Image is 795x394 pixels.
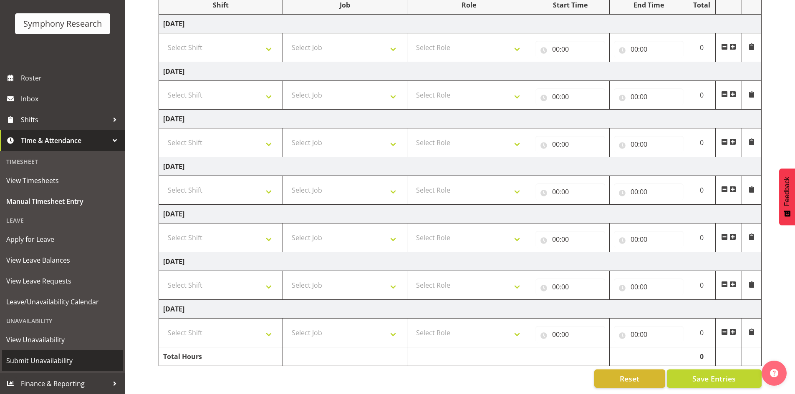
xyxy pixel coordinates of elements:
span: Shifts [21,113,109,126]
div: Leave [2,212,123,229]
span: Manual Timesheet Entry [6,195,119,208]
span: Submit Unavailability [6,354,119,367]
span: Finance & Reporting [21,377,109,390]
a: View Unavailability [2,329,123,350]
td: 0 [688,33,716,62]
input: Click to select... [535,231,605,248]
input: Click to select... [614,136,684,153]
span: View Leave Requests [6,275,119,287]
input: Click to select... [535,136,605,153]
input: Click to select... [535,183,605,200]
input: Click to select... [535,88,605,105]
button: Feedback - Show survey [779,168,795,225]
td: [DATE] [159,205,762,223]
a: Apply for Leave [2,229,123,250]
td: 0 [688,176,716,205]
input: Click to select... [535,279,605,295]
span: View Unavailability [6,334,119,346]
div: Symphony Research [23,18,102,30]
button: Reset [594,369,665,388]
span: Feedback [783,177,791,206]
a: Leave/Unavailability Calendar [2,291,123,312]
input: Click to select... [614,326,684,343]
a: View Timesheets [2,170,123,191]
td: 0 [688,347,716,366]
td: [DATE] [159,157,762,176]
input: Click to select... [614,279,684,295]
td: [DATE] [159,62,762,81]
input: Click to select... [535,41,605,58]
input: Click to select... [614,88,684,105]
span: View Timesheets [6,174,119,187]
span: View Leave Balances [6,254,119,266]
td: 0 [688,128,716,157]
a: Manual Timesheet Entry [2,191,123,212]
span: Roster [21,72,121,84]
div: Unavailability [2,312,123,329]
input: Click to select... [614,41,684,58]
span: Save Entries [692,373,736,384]
a: Submit Unavailability [2,350,123,371]
input: Click to select... [614,183,684,200]
span: Inbox [21,93,121,105]
td: 0 [688,271,716,300]
input: Click to select... [535,326,605,343]
img: help-xxl-2.png [770,369,778,377]
td: [DATE] [159,110,762,128]
div: Timesheet [2,153,123,170]
input: Click to select... [614,231,684,248]
td: [DATE] [159,15,762,33]
span: Time & Attendance [21,134,109,147]
a: View Leave Requests [2,271,123,291]
td: [DATE] [159,300,762,319]
td: 0 [688,319,716,347]
td: 0 [688,223,716,252]
button: Save Entries [667,369,762,388]
span: Apply for Leave [6,233,119,246]
span: Reset [620,373,639,384]
span: Leave/Unavailability Calendar [6,296,119,308]
a: View Leave Balances [2,250,123,271]
td: 0 [688,81,716,110]
td: Total Hours [159,347,283,366]
td: [DATE] [159,252,762,271]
